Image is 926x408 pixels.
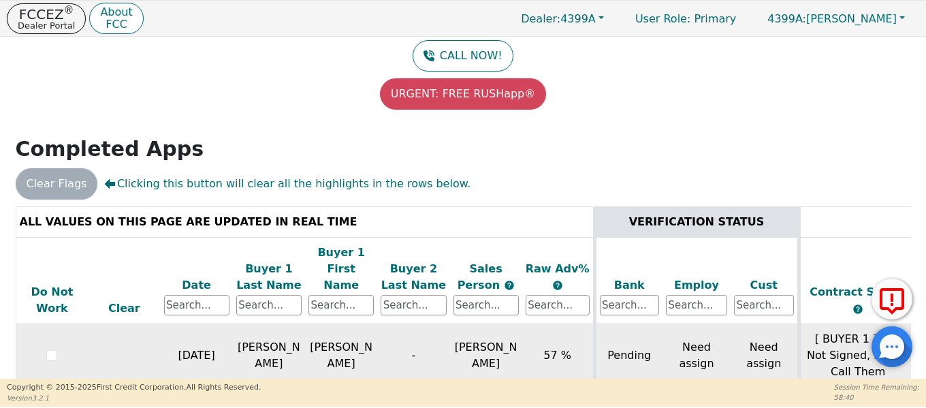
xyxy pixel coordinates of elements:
[100,7,132,18] p: About
[753,8,919,29] button: 4399A:[PERSON_NAME]
[236,295,302,315] input: Search...
[16,137,204,161] strong: Completed Apps
[600,214,794,230] div: VERIFICATION STATUS
[20,214,590,230] div: ALL VALUES ON THIS PAGE ARE UPDATED IN REAL TIME
[622,5,750,32] p: Primary
[186,383,261,392] span: All Rights Reserved.
[767,12,806,25] span: 4399A:
[7,393,261,403] p: Version 3.2.1
[164,295,229,315] input: Search...
[666,277,727,294] div: Employ
[100,19,132,30] p: FCC
[600,295,660,315] input: Search...
[521,12,596,25] span: 4399A
[731,324,799,388] td: Need assign
[413,40,513,72] button: CALL NOW!
[507,8,618,29] button: Dealer:4399A
[91,300,157,317] div: Clear
[872,279,912,319] button: Report Error to FCC
[377,324,449,388] td: -
[7,3,86,34] button: FCCEZ®Dealer Portal
[64,4,74,16] sup: ®
[662,324,731,388] td: Need assign
[526,262,590,275] span: Raw Adv%
[453,295,519,315] input: Search...
[18,7,75,21] p: FCCEZ
[381,295,446,315] input: Search...
[666,295,727,315] input: Search...
[521,12,560,25] span: Dealer:
[635,12,690,25] span: User Role :
[734,295,794,315] input: Search...
[834,382,919,392] p: Session Time Remaining:
[20,284,85,317] div: Do Not Work
[233,324,305,388] td: [PERSON_NAME]
[236,261,302,294] div: Buyer 1 Last Name
[305,324,377,388] td: [PERSON_NAME]
[381,261,446,294] div: Buyer 2 Last Name
[799,324,916,388] td: [ BUYER 1 ] Has Not Signed, Please Call Them
[164,277,229,294] div: Date
[600,277,660,294] div: Bank
[18,21,75,30] p: Dealer Portal
[161,324,233,388] td: [DATE]
[380,78,547,110] button: URGENT: FREE RUSHapp®
[89,3,143,35] button: AboutFCC
[834,392,919,403] p: 58:40
[104,176,470,192] span: Clicking this button will clear all the highlights in the rows below.
[810,285,906,298] span: Contract Status
[734,277,794,294] div: Cust
[622,5,750,32] a: User Role: Primary
[543,349,571,362] span: 57 %
[767,12,897,25] span: [PERSON_NAME]
[458,262,504,292] span: Sales Person
[455,341,517,370] span: [PERSON_NAME]
[308,295,374,315] input: Search...
[7,382,261,394] p: Copyright © 2015- 2025 First Credit Corporation.
[308,245,374,294] div: Buyer 1 First Name
[526,295,590,315] input: Search...
[594,324,662,388] td: Pending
